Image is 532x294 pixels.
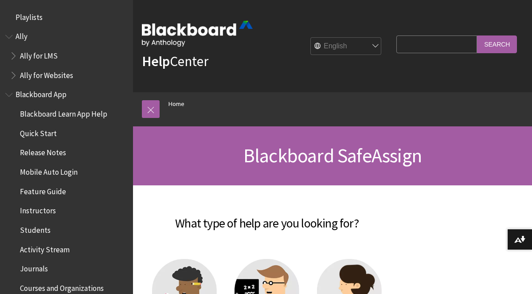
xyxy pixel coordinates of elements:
span: Blackboard SafeAssign [243,143,422,168]
a: Home [168,98,184,110]
span: Playlists [16,10,43,22]
span: Students [20,223,51,235]
input: Search [477,35,517,53]
span: Activity Stream [20,242,70,254]
nav: Book outline for Anthology Ally Help [5,29,128,83]
nav: Book outline for Playlists [5,10,128,25]
span: Mobile Auto Login [20,165,78,176]
strong: Help [142,52,170,70]
span: Instructors [20,204,56,216]
span: Journals [20,262,48,274]
img: Blackboard by Anthology [142,21,253,47]
span: Blackboard Learn App Help [20,106,107,118]
span: Feature Guide [20,184,66,196]
span: Courses and Organizations [20,281,104,293]
span: Blackboard App [16,87,66,99]
span: Quick Start [20,126,57,138]
select: Site Language Selector [311,38,382,55]
span: Ally for Websites [20,68,73,80]
a: HelpCenter [142,52,208,70]
span: Ally [16,29,27,41]
h2: What type of help are you looking for? [142,203,392,232]
span: Release Notes [20,145,66,157]
span: Ally for LMS [20,48,58,60]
